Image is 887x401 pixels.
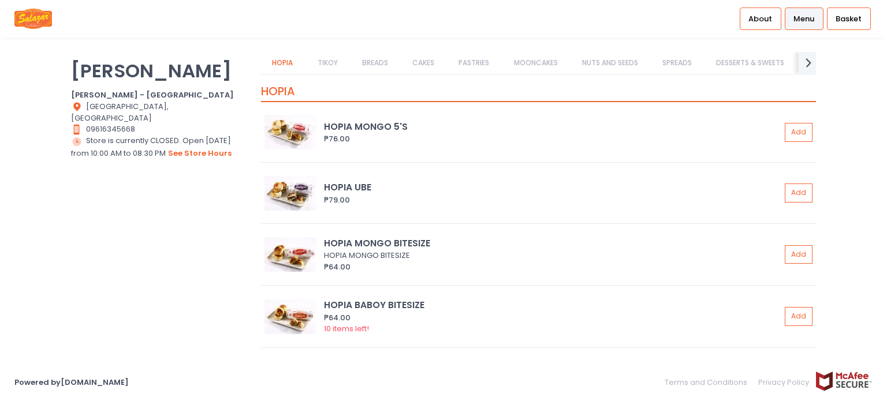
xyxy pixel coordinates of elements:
img: logo [14,9,52,29]
span: Basket [836,13,862,25]
span: 10 items left! [324,323,369,334]
div: HOPIA MONGO BITESIZE [324,237,781,250]
div: ₱64.00 [324,312,781,324]
div: ₱64.00 [324,261,781,273]
a: Menu [785,8,823,29]
img: HOPIA UBE [264,176,316,211]
a: NUTS AND SEEDS [571,52,649,74]
div: HOPIA MONGO BITESIZE [324,250,777,261]
a: DESSERTS & SWEETS [705,52,796,74]
a: MOONCAKES [502,52,569,74]
span: HOPIA [261,84,295,99]
div: HOPIA MONGO 5'S [324,120,781,133]
button: Add [785,123,813,142]
p: [PERSON_NAME] [71,59,247,82]
img: HOPIA MONGO 5'S [264,115,316,149]
div: Store is currently CLOSED. Open [DATE] from 10:00 AM to 08:30 PM [71,135,247,159]
b: [PERSON_NAME] - [GEOGRAPHIC_DATA] [71,89,234,100]
div: ₱76.00 [324,133,781,145]
span: Menu [793,13,814,25]
img: HOPIA MONGO BITESIZE [264,237,316,272]
button: Add [785,183,813,203]
a: PASTRIES [448,52,501,74]
div: HOPIA BABOY BITESIZE [324,298,781,312]
a: CRACKERS [797,52,856,74]
a: Privacy Policy [753,371,815,393]
button: see store hours [167,147,232,160]
a: BREADS [351,52,399,74]
a: CAKES [401,52,446,74]
button: Add [785,307,813,326]
img: HOPIA BABOY BITESIZE [264,299,316,334]
div: 09616345668 [71,123,247,135]
div: HOPIA UBE [324,181,781,194]
a: SPREADS [651,52,703,74]
button: Add [785,245,813,264]
a: TIKOY [306,52,349,74]
a: HOPIA [261,52,304,74]
a: About [740,8,781,29]
img: mcafee-secure [815,371,873,391]
a: Powered by[DOMAIN_NAME] [14,377,129,388]
span: About [748,13,772,25]
div: ₱79.00 [324,194,781,206]
a: Terms and Conditions [665,371,753,393]
div: [GEOGRAPHIC_DATA], [GEOGRAPHIC_DATA] [71,101,247,124]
